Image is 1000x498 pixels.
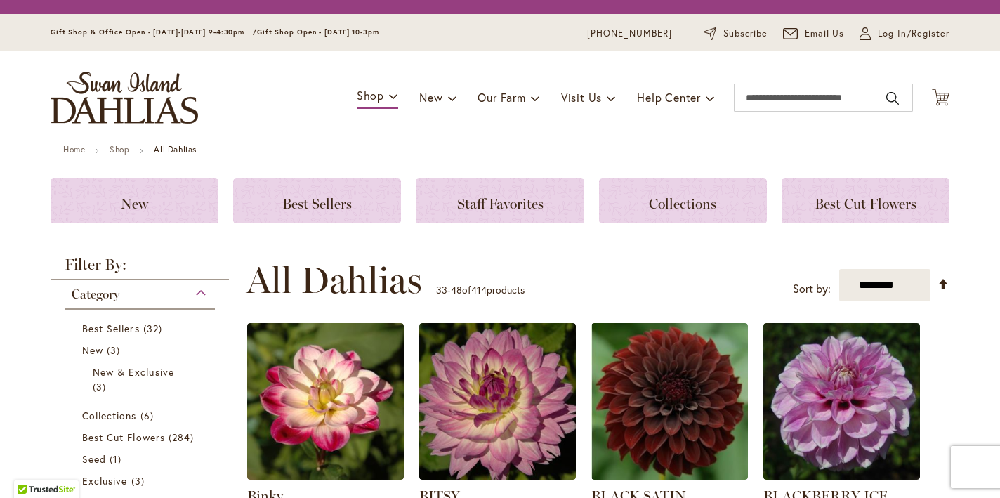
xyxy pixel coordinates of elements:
span: Visit Us [561,90,602,105]
span: Email Us [805,27,845,41]
span: Our Farm [478,90,525,105]
span: Log In/Register [878,27,949,41]
span: Best Cut Flowers [815,195,916,212]
a: store logo [51,72,198,124]
a: BLACK SATIN [591,469,748,483]
span: Gift Shop Open - [DATE] 10-3pm [257,27,379,37]
a: Best Sellers [233,178,401,223]
a: New [51,178,218,223]
a: Subscribe [704,27,768,41]
strong: All Dahlias [154,144,197,155]
span: 32 [143,321,166,336]
a: Best Sellers [82,321,201,336]
span: Collections [82,409,137,422]
a: Log In/Register [860,27,949,41]
a: BLACKBERRY ICE [763,469,920,483]
span: Gift Shop & Office Open - [DATE]-[DATE] 9-4:30pm / [51,27,257,37]
a: Shop [110,144,129,155]
img: BLACKBERRY ICE [763,323,920,480]
span: Best Sellers [282,195,352,212]
span: New [419,90,442,105]
span: All Dahlias [246,259,422,301]
span: 33 [436,283,447,296]
img: Binky [247,323,404,480]
span: New [82,343,103,357]
span: Category [72,287,119,302]
span: Staff Favorites [457,195,544,212]
a: Best Cut Flowers [782,178,949,223]
a: New [82,343,201,358]
a: Staff Favorites [416,178,584,223]
img: BLACK SATIN [591,323,748,480]
a: Binky [247,469,404,483]
iframe: Launch Accessibility Center [11,448,50,487]
span: Subscribe [723,27,768,41]
span: Exclusive [82,474,127,487]
a: Best Cut Flowers [82,430,201,445]
img: BITSY [419,323,576,480]
span: New [121,195,148,212]
span: 3 [93,379,110,394]
a: BITSY [419,469,576,483]
span: 284 [169,430,197,445]
a: Home [63,144,85,155]
a: Email Us [783,27,845,41]
span: 3 [131,473,148,488]
span: 6 [140,408,157,423]
span: Best Cut Flowers [82,431,165,444]
p: - of products [436,279,525,301]
span: Collections [649,195,716,212]
span: 48 [451,283,462,296]
a: Exclusive [82,473,201,488]
span: Best Sellers [82,322,140,335]
span: Help Center [637,90,701,105]
span: 3 [107,343,124,358]
a: Collections [82,408,201,423]
label: Sort by: [793,276,831,302]
a: Seed [82,452,201,466]
span: Shop [357,88,384,103]
span: 414 [471,283,487,296]
a: Collections [599,178,767,223]
span: Seed [82,452,106,466]
a: [PHONE_NUMBER] [587,27,672,41]
span: New & Exclusive [93,365,174,379]
a: New &amp; Exclusive [93,365,190,394]
span: 1 [110,452,125,466]
strong: Filter By: [51,257,229,280]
